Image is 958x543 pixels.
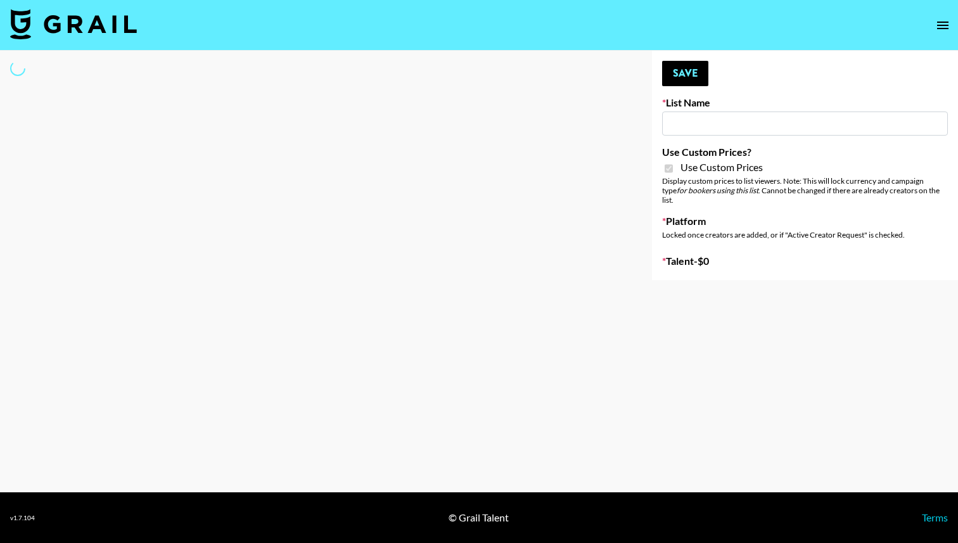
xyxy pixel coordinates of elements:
button: open drawer [930,13,955,38]
img: Grail Talent [10,9,137,39]
div: v 1.7.104 [10,514,35,522]
span: Use Custom Prices [680,161,763,174]
div: Display custom prices to list viewers. Note: This will lock currency and campaign type . Cannot b... [662,176,948,205]
label: Use Custom Prices? [662,146,948,158]
button: Save [662,61,708,86]
div: Locked once creators are added, or if "Active Creator Request" is checked. [662,230,948,240]
label: Platform [662,215,948,227]
a: Terms [922,511,948,523]
div: © Grail Talent [449,511,509,524]
label: Talent - $ 0 [662,255,948,267]
em: for bookers using this list [677,186,758,195]
label: List Name [662,96,948,109]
